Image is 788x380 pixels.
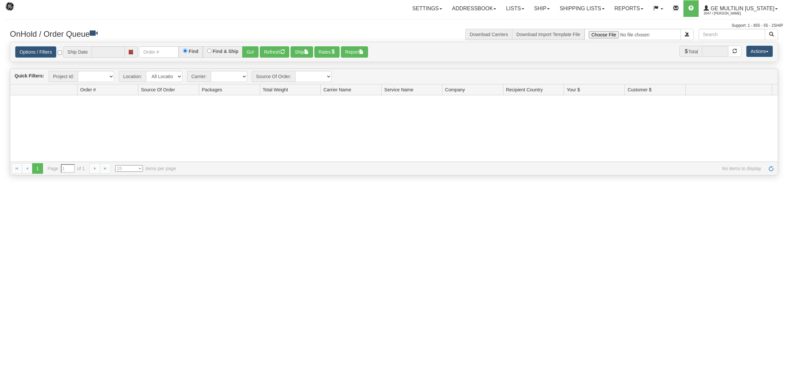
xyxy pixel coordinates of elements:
[584,29,681,40] input: Import
[506,86,543,93] span: Recipient Country
[252,71,296,82] span: Source Of Order:
[407,0,447,17] a: Settings
[5,23,783,28] div: Support: 1 - 855 - 55 - 2SHIP
[445,86,465,93] span: Company
[202,86,222,93] span: Packages
[314,46,340,58] button: Rates
[567,86,580,93] span: Your $
[765,29,778,40] button: Search
[185,165,761,172] span: No items to display
[15,46,56,58] a: Options / Filters
[766,163,776,174] a: Refresh
[323,86,351,93] span: Carrier Name
[699,0,783,17] a: GE Multilin [US_STATE] 3047 / [PERSON_NAME]
[119,71,146,82] span: Location:
[529,0,555,17] a: Ship
[746,46,773,57] button: Actions
[189,49,199,54] label: Find
[139,46,179,58] input: Order #
[115,165,176,172] span: items per page
[291,46,313,58] button: Ship
[263,86,288,93] span: Total Weight
[679,46,702,57] span: Total
[63,46,92,58] span: Ship Date
[10,29,389,38] h3: OnHold / Order Queue
[555,0,609,17] a: Shipping lists
[15,72,44,79] label: Quick Filters:
[49,71,78,82] span: Project Id:
[341,46,368,58] button: Report
[80,86,96,93] span: Order #
[213,49,239,54] label: Find & Ship
[384,86,413,93] span: Service Name
[187,71,211,82] span: Carrier:
[5,2,39,19] img: logo3047.jpg
[627,86,651,93] span: Customer $
[501,0,529,17] a: Lists
[447,0,501,17] a: Addressbook
[48,164,85,173] span: Page of 1
[704,10,753,17] span: 3047 / [PERSON_NAME]
[610,0,648,17] a: Reports
[10,69,778,84] div: grid toolbar
[141,86,175,93] span: Source Of Order
[699,29,765,40] input: Search
[470,32,508,37] a: Download Carriers
[709,6,774,11] span: GE Multilin [US_STATE]
[516,32,580,37] a: Download Import Template File
[242,46,258,58] button: Go!
[32,163,43,174] span: 1
[260,46,289,58] button: Refresh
